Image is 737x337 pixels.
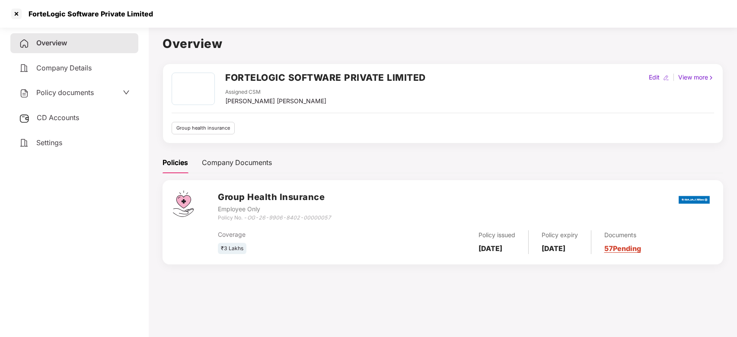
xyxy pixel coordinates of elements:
div: Policy No. - [218,214,331,222]
h2: FORTELOGIC SOFTWARE PRIVATE LIMITED [225,70,426,85]
div: Company Documents [202,157,272,168]
div: Employee Only [218,204,331,214]
span: down [123,89,130,96]
img: svg+xml;base64,PHN2ZyB4bWxucz0iaHR0cDovL3d3dy53My5vcmcvMjAwMC9zdmciIHdpZHRoPSIyNCIgaGVpZ2h0PSIyNC... [19,88,29,99]
div: ₹3 Lakhs [218,243,246,254]
div: Coverage [218,230,383,239]
div: [PERSON_NAME] [PERSON_NAME] [225,96,326,106]
img: svg+xml;base64,PHN2ZyB4bWxucz0iaHR0cDovL3d3dy53My5vcmcvMjAwMC9zdmciIHdpZHRoPSIyNCIgaGVpZ2h0PSIyNC... [19,63,29,73]
img: svg+xml;base64,PHN2ZyB4bWxucz0iaHR0cDovL3d3dy53My5vcmcvMjAwMC9zdmciIHdpZHRoPSI0Ny43MTQiIGhlaWdodD... [173,191,194,217]
div: Documents [604,230,641,240]
img: bajaj.png [679,190,710,210]
img: svg+xml;base64,PHN2ZyB4bWxucz0iaHR0cDovL3d3dy53My5vcmcvMjAwMC9zdmciIHdpZHRoPSIyNCIgaGVpZ2h0PSIyNC... [19,138,29,148]
b: [DATE] [479,244,502,253]
i: OG-26-9906-8402-00000057 [247,214,331,221]
img: rightIcon [708,75,714,81]
div: Edit [647,73,661,82]
div: ForteLogic Software Private Limited [23,10,153,18]
a: 57 Pending [604,244,641,253]
div: Assigned CSM [225,88,326,96]
div: Group health insurance [172,122,235,134]
div: Policy expiry [542,230,578,240]
div: Policy issued [479,230,515,240]
div: View more [676,73,716,82]
span: Company Details [36,64,92,72]
span: Settings [36,138,62,147]
div: | [671,73,676,82]
h3: Group Health Insurance [218,191,331,204]
img: svg+xml;base64,PHN2ZyB3aWR0aD0iMjUiIGhlaWdodD0iMjQiIHZpZXdCb3g9IjAgMCAyNSAyNCIgZmlsbD0ibm9uZSIgeG... [19,113,30,124]
b: [DATE] [542,244,565,253]
div: Policies [163,157,188,168]
img: svg+xml;base64,PHN2ZyB4bWxucz0iaHR0cDovL3d3dy53My5vcmcvMjAwMC9zdmciIHdpZHRoPSIyNCIgaGVpZ2h0PSIyNC... [19,38,29,49]
img: editIcon [663,75,669,81]
span: CD Accounts [37,113,79,122]
span: Overview [36,38,67,47]
span: Policy documents [36,88,94,97]
h1: Overview [163,34,723,53]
